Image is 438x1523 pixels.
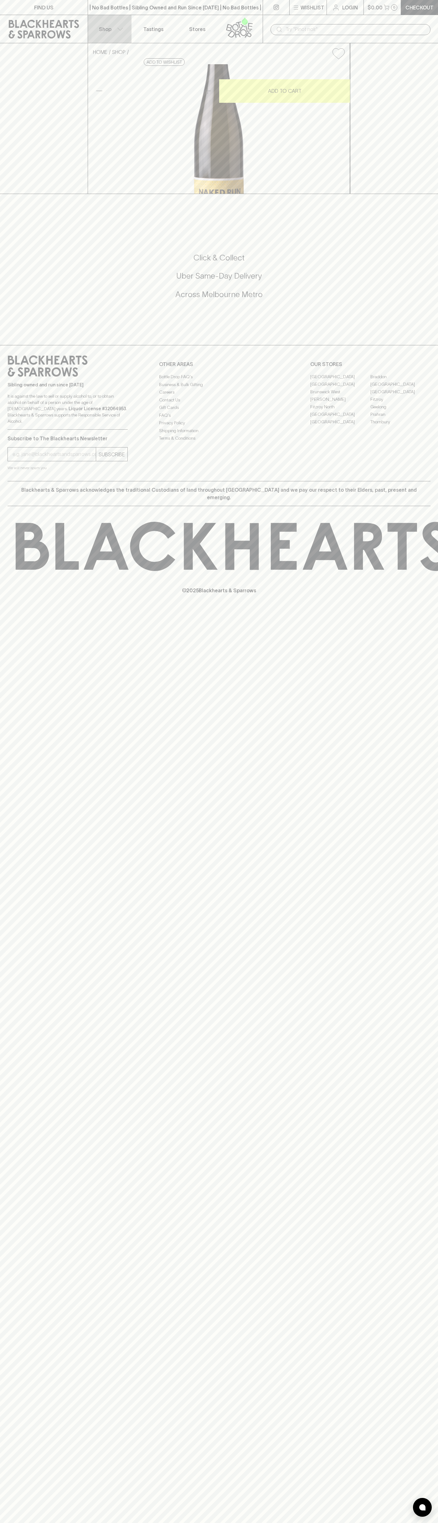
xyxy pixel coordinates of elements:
[310,388,370,395] a: Brunswick West
[8,289,430,300] h5: Across Melbourne Metro
[8,465,128,471] p: We will never spam you
[8,253,430,263] h5: Click & Collect
[131,15,175,43] a: Tastings
[370,418,430,426] a: Thornbury
[12,486,426,501] p: Blackhearts & Sparrows acknowledges the traditional Custodians of land throughout [GEOGRAPHIC_DAT...
[268,87,301,95] p: ADD TO CART
[144,58,185,66] button: Add to wishlist
[342,4,358,11] p: Login
[370,373,430,380] a: Braddon
[310,403,370,411] a: Fitzroy North
[219,79,350,103] button: ADD TO CART
[310,360,430,368] p: OUR STORES
[159,389,279,396] a: Careers
[310,373,370,380] a: [GEOGRAPHIC_DATA]
[370,411,430,418] a: Prahran
[286,24,425,34] input: Try "Pinot noir"
[175,15,219,43] a: Stores
[159,404,279,411] a: Gift Cards
[159,373,279,381] a: Bottle Drop FAQ's
[370,388,430,395] a: [GEOGRAPHIC_DATA]
[88,15,132,43] button: Shop
[96,447,127,461] button: SUBSCRIBE
[8,382,128,388] p: Sibling owned and run since [DATE]
[310,395,370,403] a: [PERSON_NAME]
[8,228,430,332] div: Call to action block
[159,419,279,427] a: Privacy Policy
[370,380,430,388] a: [GEOGRAPHIC_DATA]
[143,25,163,33] p: Tastings
[301,4,324,11] p: Wishlist
[310,418,370,426] a: [GEOGRAPHIC_DATA]
[159,396,279,404] a: Contact Us
[99,25,111,33] p: Shop
[93,49,107,55] a: HOME
[69,406,126,411] strong: Liquor License #32064953
[159,381,279,388] a: Business & Bulk Gifting
[368,4,383,11] p: $0.00
[310,380,370,388] a: [GEOGRAPHIC_DATA]
[330,46,347,62] button: Add to wishlist
[8,271,430,281] h5: Uber Same-Day Delivery
[159,435,279,442] a: Terms & Conditions
[159,427,279,434] a: Shipping Information
[13,449,96,459] input: e.g. jane@blackheartsandsparrows.com.au
[112,49,126,55] a: SHOP
[99,451,125,458] p: SUBSCRIBE
[8,393,128,424] p: It is against the law to sell or supply alcohol to, or to obtain alcohol on behalf of a person un...
[310,411,370,418] a: [GEOGRAPHIC_DATA]
[159,411,279,419] a: FAQ's
[370,395,430,403] a: Fitzroy
[370,403,430,411] a: Geelong
[34,4,54,11] p: FIND US
[393,6,395,9] p: 0
[405,4,434,11] p: Checkout
[419,1504,425,1510] img: bubble-icon
[8,435,128,442] p: Subscribe to The Blackhearts Newsletter
[88,64,350,194] img: 37708.png
[159,360,279,368] p: OTHER AREAS
[189,25,205,33] p: Stores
